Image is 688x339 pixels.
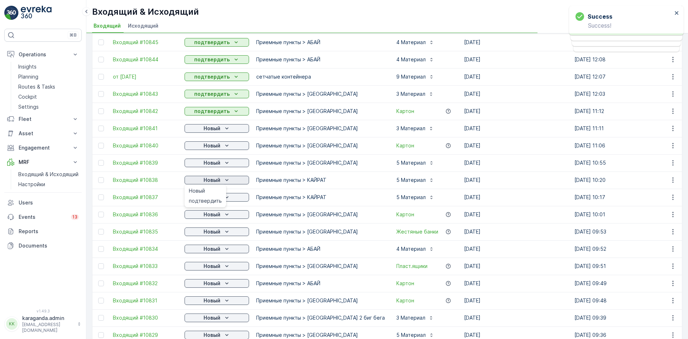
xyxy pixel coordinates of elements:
[392,123,438,134] button: 3 Материал
[253,103,388,120] td: Приемные пункты > [GEOGRAPHIC_DATA]
[4,309,82,313] span: v 1.49.3
[396,159,426,166] p: 5 Материал
[571,120,681,137] td: [DATE] 11:11
[98,281,104,286] div: Toggle Row Selected
[392,88,438,100] button: 3 Материал
[575,22,672,29] p: Success!
[113,176,177,184] a: Входящий #10838
[98,194,104,200] div: Toggle Row Selected
[571,34,681,51] td: [DATE] 12:12
[4,155,82,169] button: MRF
[98,57,104,62] div: Toggle Row Selected
[113,90,177,98] a: Входящий #10843
[113,228,177,235] a: Входящий #10835
[4,112,82,126] button: Fleet
[22,322,74,333] p: [EMAIL_ADDRESS][DOMAIN_NAME]
[588,12,612,21] h3: Success
[194,108,230,115] p: подтвердить
[4,196,82,210] a: Users
[15,82,82,92] a: Routes & Tasks
[113,297,177,304] a: Входящий #10831
[396,39,426,46] p: 4 Материал
[392,54,439,65] button: 4 Материал
[460,189,571,206] td: [DATE]
[113,314,177,321] a: Входящий #10830
[253,275,388,292] td: Приемные пункты > АБАЙ
[185,176,249,184] button: Новый
[70,32,77,38] p: ⌘B
[253,189,388,206] td: Приемные пункты > КАЙРАТ
[113,125,177,132] a: Входящий #10841
[396,194,426,201] p: 5 Материал
[15,179,82,189] a: Настройки
[92,6,199,18] p: Входящий & Исходящий
[113,39,177,46] span: Входящий #10845
[204,297,220,304] p: Новый
[674,10,679,17] button: close
[204,314,220,321] p: Новый
[253,309,388,326] td: Приемные пункты > [GEOGRAPHIC_DATA] 2 биг бега
[194,39,230,46] p: подтвердить
[396,211,414,218] span: Картон
[396,142,414,149] a: Картон
[253,120,388,137] td: Приемные пункты > [GEOGRAPHIC_DATA]
[98,91,104,97] div: Toggle Row Selected
[128,22,158,29] span: Исходящий
[571,51,681,68] td: [DATE] 12:08
[98,143,104,149] div: Toggle Row Selected
[571,154,681,171] td: [DATE] 10:55
[396,176,426,184] p: 5 Материал
[98,177,104,183] div: Toggle Row Selected
[185,184,226,207] ul: Новый
[396,228,438,235] a: Жестяные банки
[18,63,37,70] p: Insights
[185,90,249,98] button: подтвердить
[396,280,414,287] a: Картон
[396,245,426,253] p: 4 Материал
[113,211,177,218] a: Входящий #10836
[19,51,67,58] p: Operations
[571,171,681,189] td: [DATE] 10:20
[185,38,249,47] button: подтвердить
[571,137,681,154] td: [DATE] 11:06
[460,34,571,51] td: [DATE]
[98,332,104,338] div: Toggle Row Selected
[21,6,52,20] img: logo_light-DOdMpM7g.png
[18,73,38,80] p: Planning
[396,263,427,270] a: Пласт.ящики
[113,245,177,253] a: Входящий #10834
[113,108,177,115] a: Входящий #10842
[185,210,249,219] button: Новый
[204,211,220,218] p: Новый
[392,37,439,48] button: 4 Материал
[460,68,571,85] td: [DATE]
[460,206,571,223] td: [DATE]
[189,187,205,194] span: Новый
[571,85,681,103] td: [DATE] 12:03
[94,22,121,29] span: Входящий
[113,331,177,339] a: Входящий #10829
[113,263,177,270] span: Входящий #10833
[253,51,388,68] td: Приемные пункты > АБАЙ
[460,258,571,275] td: [DATE]
[185,227,249,236] button: Новый
[113,142,177,149] span: Входящий #10840
[253,137,388,154] td: Приемные пункты > [GEOGRAPHIC_DATA]
[113,194,177,201] span: Входящий #10837
[396,314,425,321] p: 3 Материал
[189,197,222,204] span: подтвердить
[460,85,571,103] td: [DATE]
[18,93,37,100] p: Cockpit
[15,72,82,82] a: Planning
[396,108,414,115] a: Картон
[460,292,571,309] td: [DATE]
[460,120,571,137] td: [DATE]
